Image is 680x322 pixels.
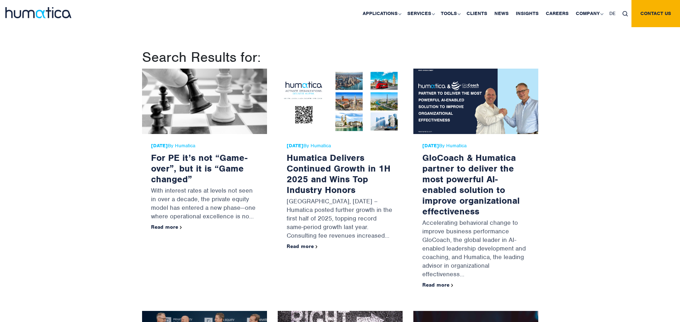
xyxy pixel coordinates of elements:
[316,245,318,248] img: arrowicon
[142,69,267,134] img: For PE it’s not “Game-over”, but it is “Game changed”
[451,284,453,287] img: arrowicon
[623,11,628,16] img: search_icon
[278,69,403,134] img: Humatica Delivers Continued Growth in 1H 2025 and Wins Top Industry Honors
[151,143,168,149] strong: [DATE]
[287,195,394,243] p: [GEOGRAPHIC_DATA], [DATE] – Humatica posted further growth in the first half of 2025, topping rec...
[142,49,538,66] h1: Search Results for:
[180,226,182,229] img: arrowicon
[609,10,615,16] span: DE
[5,7,71,18] img: logo
[151,224,182,230] a: Read more
[422,282,453,288] a: Read more
[422,217,529,282] p: Accelerating behavioral change to improve business performance GloCoach, the global leader in AI-...
[422,152,520,217] a: GloCoach & Humatica partner to deliver the most powerful AI-enabled solution to improve organizat...
[151,152,247,185] a: For PE it’s not “Game-over”, but it is “Game changed”
[422,143,439,149] strong: [DATE]
[287,143,303,149] strong: [DATE]
[287,152,391,195] a: Humatica Delivers Continued Growth in 1H 2025 and Wins Top Industry Honors
[287,243,318,249] a: Read more
[151,184,258,224] p: With interest rates at levels not seen in over a decade, the private equity model has entered a n...
[422,143,529,149] span: By Humatica
[151,143,258,149] span: By Humatica
[413,69,538,134] img: GloCoach & Humatica partner to deliver the most powerful AI-enabled solution to improve organizat...
[287,143,394,149] span: By Humatica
